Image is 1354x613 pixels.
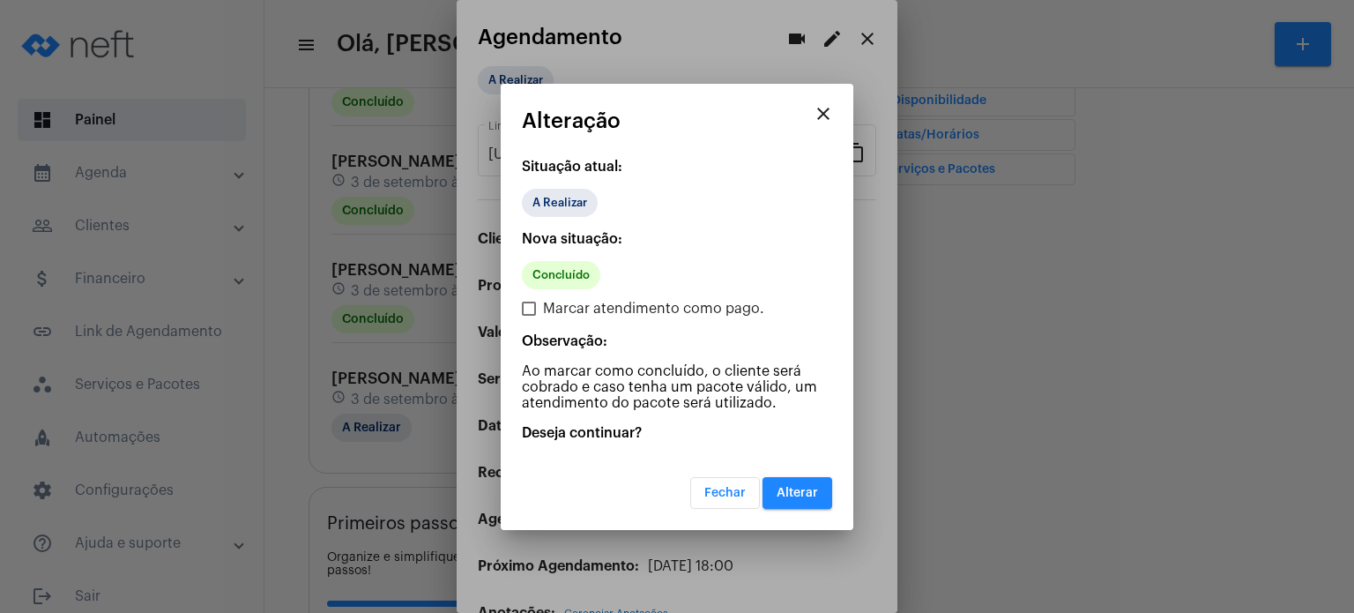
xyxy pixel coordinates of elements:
p: Nova situação: [522,231,832,247]
p: Situação atual: [522,159,832,175]
button: Alterar [763,477,832,509]
p: Observação: [522,333,832,349]
span: Alteração [522,109,621,132]
span: Marcar atendimento como pago. [543,298,764,319]
mat-icon: close [813,103,834,124]
mat-chip: Concluído [522,261,600,289]
span: Fechar [704,487,746,499]
mat-chip: A Realizar [522,189,598,217]
span: Alterar [777,487,818,499]
p: Ao marcar como concluído, o cliente será cobrado e caso tenha um pacote válido, um atendimento do... [522,363,832,411]
button: Fechar [690,477,760,509]
p: Deseja continuar? [522,425,832,441]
